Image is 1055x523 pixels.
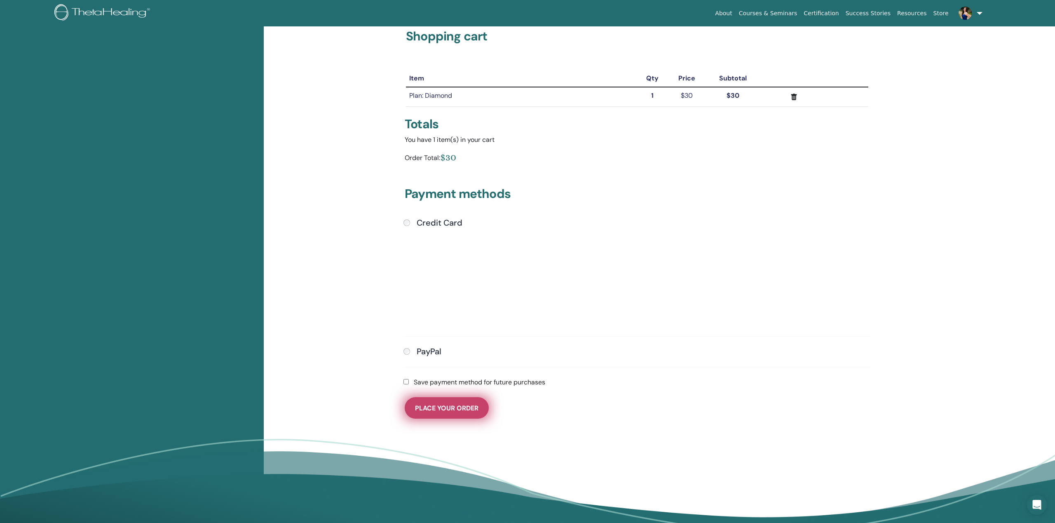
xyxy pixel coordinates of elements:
span: Place Your Order [415,404,478,412]
a: Courses & Seminars [736,6,801,21]
h3: Payment methods [405,186,870,205]
div: You have 1 item(s) in your cart [405,135,870,145]
th: Subtotal [706,70,761,87]
label: Save payment method for future purchases [414,377,545,387]
img: logo.png [54,4,153,23]
th: Price [668,70,706,87]
iframe: Secure payment input frame [414,228,629,328]
a: Store [930,6,952,21]
img: default.jpg [959,7,972,20]
strong: 1 [651,91,654,100]
th: Item [406,70,637,87]
div: Totals [405,117,870,132]
td: Plan: Diamond [406,87,637,106]
a: Certification [800,6,842,21]
a: Success Stories [842,6,894,21]
button: Place Your Order [405,397,489,419]
td: $30 [668,87,706,106]
a: About [712,6,735,21]
h3: Shopping cart [406,29,868,44]
div: Open Intercom Messenger [1027,495,1047,515]
div: Order Total: [405,151,440,167]
a: Resources [894,6,930,21]
th: Qty [637,70,668,87]
strong: $30 [727,91,739,100]
div: $30 [440,151,456,163]
h4: Credit Card [417,218,462,228]
h4: PayPal [417,346,441,356]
